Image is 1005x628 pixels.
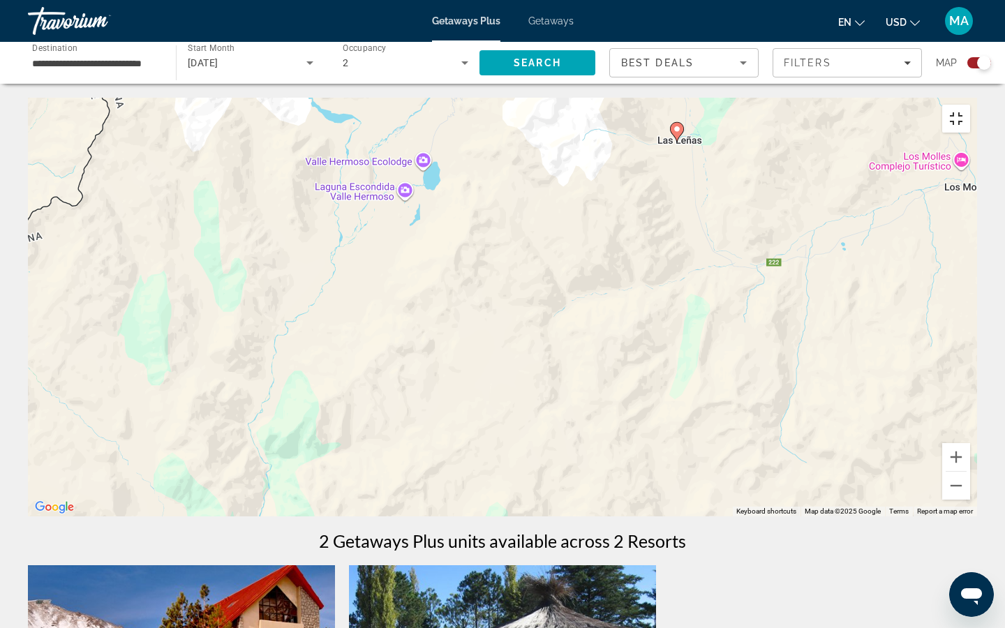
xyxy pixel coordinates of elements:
button: User Menu [941,6,977,36]
a: Open this area in Google Maps (opens a new window) [31,498,77,516]
span: Best Deals [621,57,694,68]
span: Map [936,53,957,73]
span: Destination [32,43,77,52]
a: Getaways Plus [432,15,500,27]
a: Report a map error [917,507,973,515]
h1: 2 Getaways Plus units available across 2 Resorts [319,530,686,551]
a: Getaways [528,15,574,27]
span: Map data ©2025 Google [805,507,881,515]
mat-select: Sort by [621,54,747,71]
button: Filters [773,48,922,77]
span: USD [886,17,907,28]
a: Terms (opens in new tab) [889,507,909,515]
button: Zoom in [942,443,970,471]
span: MA [949,14,969,28]
button: Change language [838,12,865,32]
span: en [838,17,851,28]
button: Search [479,50,595,75]
iframe: Button to launch messaging window [949,572,994,617]
input: Select destination [32,55,158,72]
button: Toggle fullscreen view [942,105,970,133]
img: Google [31,498,77,516]
span: Start Month [188,43,234,53]
button: Zoom out [942,472,970,500]
span: 2 [343,57,348,68]
span: Occupancy [343,43,387,53]
button: Change currency [886,12,920,32]
span: Filters [784,57,831,68]
span: Search [514,57,561,68]
span: [DATE] [188,57,218,68]
a: Travorium [28,3,167,39]
button: Keyboard shortcuts [736,507,796,516]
